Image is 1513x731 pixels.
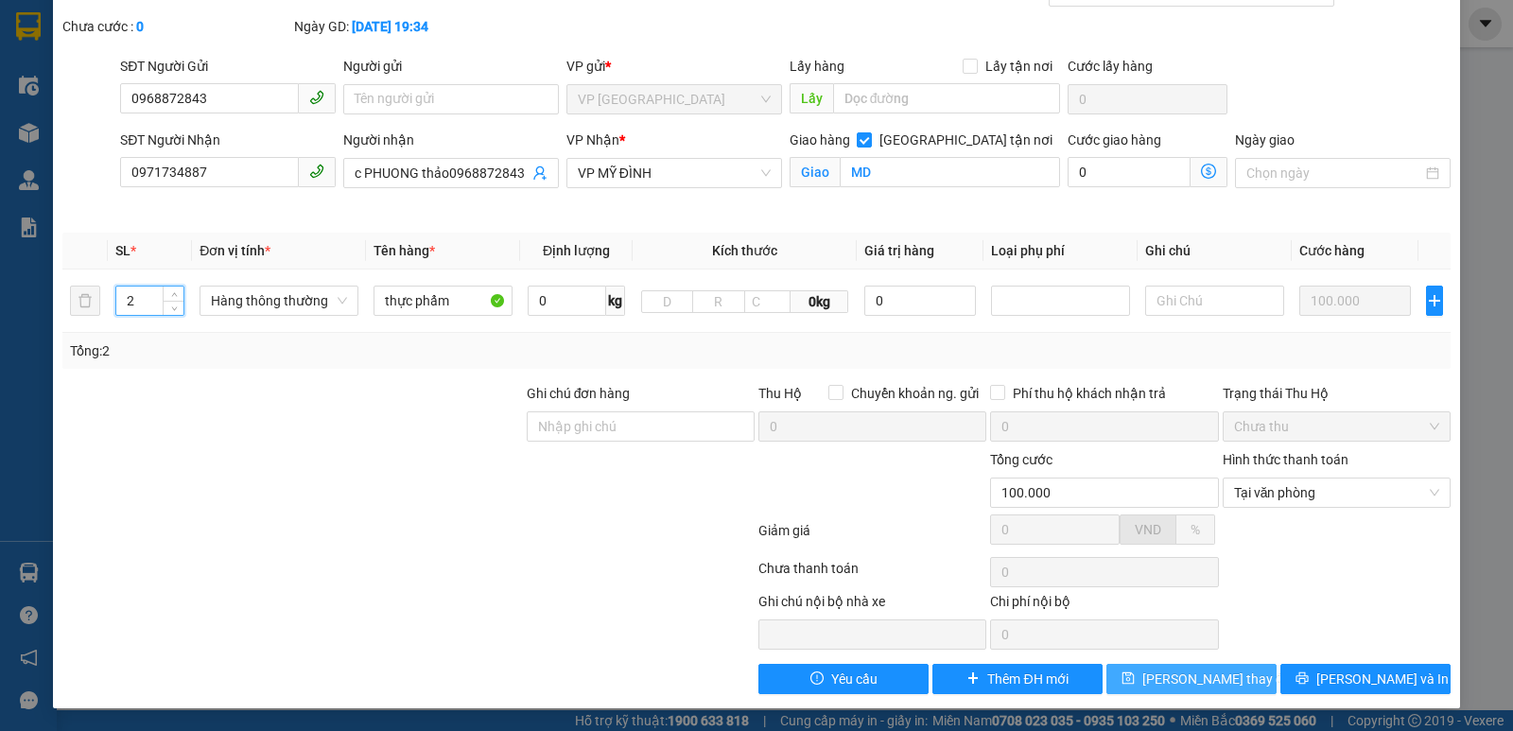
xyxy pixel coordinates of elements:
[309,90,324,105] span: phone
[1427,293,1442,308] span: plus
[1246,163,1422,183] input: Ngày giao
[758,386,802,401] span: Thu Hộ
[756,558,988,591] div: Chưa thanh toán
[120,56,336,77] div: SĐT Người Gửi
[1068,132,1161,148] label: Cước giao hàng
[115,243,130,258] span: SL
[136,19,144,34] b: 0
[1142,669,1294,689] span: [PERSON_NAME] thay đổi
[864,243,934,258] span: Giá trị hàng
[1223,383,1451,404] div: Trạng thái Thu Hộ
[990,591,1218,619] div: Chi phí nội bộ
[1296,671,1309,687] span: printer
[1068,59,1153,74] label: Cước lấy hàng
[790,83,833,113] span: Lấy
[1145,286,1284,316] input: Ghi Chú
[163,287,183,301] span: Increase Value
[932,664,1103,694] button: plusThêm ĐH mới
[1068,157,1191,187] input: Cước giao hàng
[1299,286,1411,316] input: 0
[48,80,193,145] span: [GEOGRAPHIC_DATA], [GEOGRAPHIC_DATA] ↔ [GEOGRAPHIC_DATA]
[55,15,191,77] strong: CHUYỂN PHÁT NHANH AN PHÚ QUÝ
[168,303,180,314] span: down
[790,59,844,74] span: Lấy hàng
[1234,479,1439,507] span: Tại văn phòng
[712,243,777,258] span: Kích thước
[840,157,1061,187] input: Giao tận nơi
[532,165,548,181] span: user-add
[1316,669,1449,689] span: [PERSON_NAME] và In
[527,411,755,442] input: Ghi chú đơn hàng
[966,671,980,687] span: plus
[756,520,988,553] div: Giảm giá
[168,289,180,301] span: up
[1005,383,1174,404] span: Phí thu hộ khách nhận trả
[744,290,791,313] input: C
[543,243,610,258] span: Định lượng
[987,669,1068,689] span: Thêm ĐH mới
[831,669,878,689] span: Yêu cầu
[566,132,619,148] span: VP Nhận
[1138,233,1292,270] th: Ghi chú
[352,19,428,34] b: [DATE] 19:34
[566,56,782,77] div: VP gửi
[1191,522,1200,537] span: %
[1234,412,1439,441] span: Chưa thu
[294,16,522,37] div: Ngày GD:
[790,132,850,148] span: Giao hàng
[120,130,336,150] div: SĐT Người Nhận
[343,56,559,77] div: Người gửi
[163,301,183,315] span: Decrease Value
[810,671,824,687] span: exclamation-circle
[211,287,347,315] span: Hàng thông thường
[527,386,631,401] label: Ghi chú đơn hàng
[1106,664,1277,694] button: save[PERSON_NAME] thay đổi
[1201,164,1216,179] span: dollar-circle
[833,83,1061,113] input: Dọc đường
[374,286,513,316] input: VD: Bàn, Ghế
[606,286,625,316] span: kg
[343,130,559,150] div: Người nhận
[1068,84,1227,114] input: Cước lấy hàng
[758,591,986,619] div: Ghi chú nội bộ nhà xe
[758,664,929,694] button: exclamation-circleYêu cầu
[978,56,1060,77] span: Lấy tận nơi
[872,130,1060,150] span: [GEOGRAPHIC_DATA] tận nơi
[1235,132,1295,148] label: Ngày giao
[641,290,693,313] input: D
[692,290,744,313] input: R
[1299,243,1365,258] span: Cước hàng
[578,159,771,187] span: VP MỸ ĐÌNH
[62,16,290,37] div: Chưa cước :
[578,85,771,113] span: VP Cầu Yên Xuân
[1122,671,1135,687] span: save
[1280,664,1451,694] button: printer[PERSON_NAME] và In
[983,233,1138,270] th: Loại phụ phí
[1223,452,1348,467] label: Hình thức thanh toán
[70,340,585,361] div: Tổng: 2
[790,157,840,187] span: Giao
[990,452,1052,467] span: Tổng cước
[70,286,100,316] button: delete
[1426,286,1443,316] button: plus
[9,95,44,188] img: logo
[309,164,324,179] span: phone
[200,243,270,258] span: Đơn vị tính
[843,383,986,404] span: Chuyển khoản ng. gửi
[374,243,435,258] span: Tên hàng
[1135,522,1161,537] span: VND
[791,290,848,313] span: 0kg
